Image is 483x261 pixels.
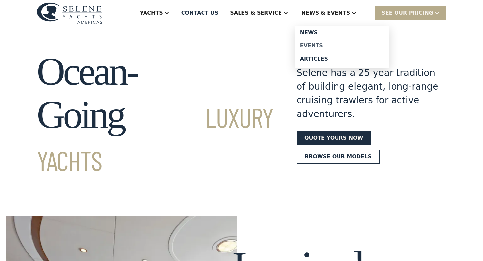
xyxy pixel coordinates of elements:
[300,30,384,35] div: News
[37,50,273,180] h1: Ocean-Going
[300,43,384,48] div: Events
[297,150,380,164] a: Browse our models
[297,131,371,145] a: Quote yours now
[375,6,446,20] div: SEE Our Pricing
[37,2,102,24] img: logo
[140,9,163,17] div: Yachts
[230,9,281,17] div: Sales & Service
[381,9,433,17] div: SEE Our Pricing
[300,56,384,61] div: Articles
[37,100,273,177] span: Luxury Yachts
[295,26,389,68] nav: News & EVENTS
[295,39,389,52] a: Events
[301,9,350,17] div: News & EVENTS
[295,26,389,39] a: News
[297,66,446,121] div: Selene has a 25 year tradition of building elegant, long-range cruising trawlers for active adven...
[295,52,389,65] a: Articles
[181,9,219,17] div: Contact US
